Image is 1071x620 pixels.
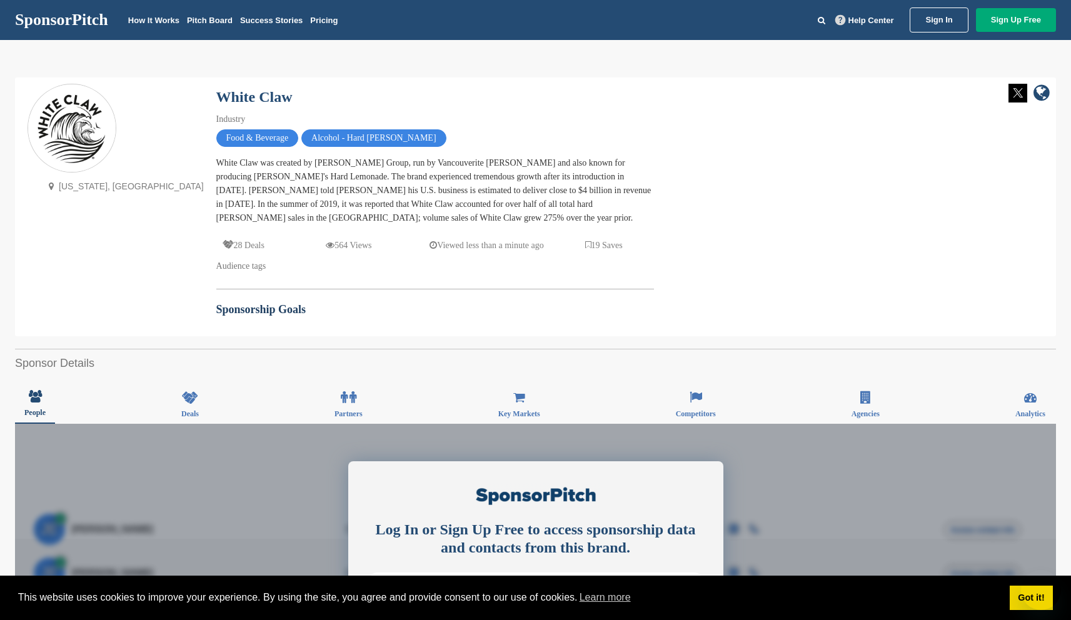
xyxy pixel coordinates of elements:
[24,409,46,416] span: People
[676,410,716,417] span: Competitors
[1008,84,1027,102] img: Twitter white
[370,521,701,557] div: Log In or Sign Up Free to access sponsorship data and contacts from this brand.
[216,301,654,318] h2: Sponsorship Goals
[216,156,654,225] div: White Claw was created by [PERSON_NAME] Group, run by Vancouverite [PERSON_NAME] and also known f...
[301,129,446,147] span: Alcohol - Hard [PERSON_NAME]
[187,16,233,25] a: Pitch Board
[216,89,293,105] a: White Claw
[326,237,371,253] p: 564 Views
[1021,570,1061,610] iframe: Button to launch messaging window
[43,179,204,194] p: [US_STATE], [GEOGRAPHIC_DATA]
[181,410,199,417] span: Deals
[15,12,108,28] a: SponsorPitch
[216,129,299,147] span: Food & Beverage
[28,85,116,172] img: Sponsorpitch & White Claw
[833,13,897,27] a: Help Center
[852,410,880,417] span: Agencies
[1015,410,1045,417] span: Analytics
[15,355,1056,372] h2: Sponsor Details
[128,16,179,25] a: How It Works
[585,237,623,253] p: 19 Saves
[578,588,633,607] a: learn more about cookies
[1033,84,1050,104] a: company link
[216,112,654,126] div: Industry
[223,237,264,253] p: 28 Deals
[240,16,303,25] a: Success Stories
[18,588,1000,607] span: This website uses cookies to improve your experience. By using the site, you agree and provide co...
[334,410,363,417] span: Partners
[1010,586,1053,611] a: dismiss cookie message
[910,7,968,32] a: Sign In
[498,410,540,417] span: Key Markets
[430,237,544,253] p: Viewed less than a minute ago
[976,8,1056,32] a: Sign Up Free
[216,259,654,273] div: Audience tags
[310,16,338,25] a: Pricing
